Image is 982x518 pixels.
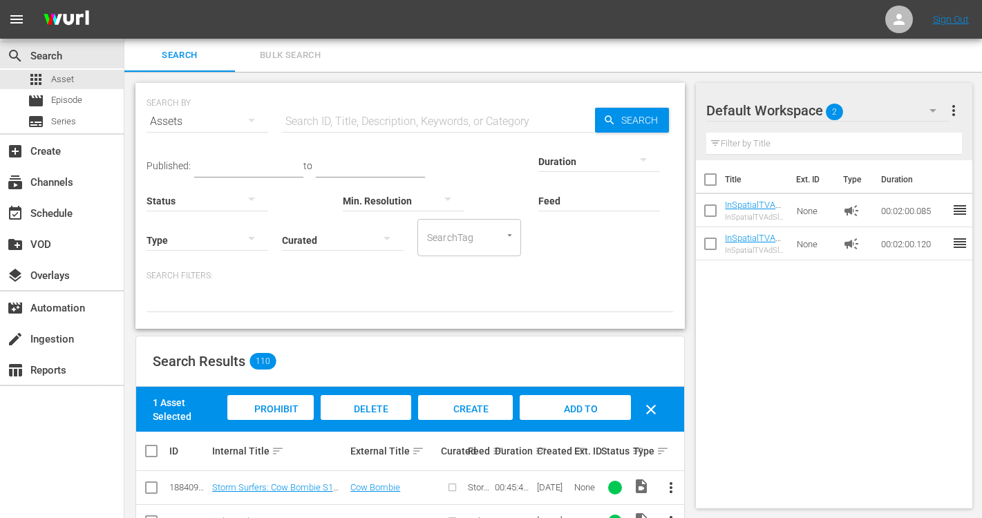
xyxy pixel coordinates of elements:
[7,362,23,378] span: Reports
[468,443,491,459] div: Feed
[725,213,785,222] div: InSpatialTVAdSlate1
[418,395,513,420] button: Create Episode
[643,401,659,418] span: clear
[574,445,597,457] div: Ext. ID
[791,227,838,260] td: None
[7,48,23,64] span: Search
[633,478,650,495] span: Video
[272,445,284,457] span: sort
[633,443,650,459] div: Type
[634,393,668,426] button: clear
[520,395,631,420] button: Add to Workspace
[601,443,629,459] div: Status
[725,246,785,255] div: InSpatialTVAdSlate2
[495,482,534,492] div: 00:45:43.374
[321,395,411,420] button: Delete Assets
[350,443,437,459] div: External Title
[826,97,843,126] span: 2
[873,160,956,199] th: Duration
[153,396,224,423] div: 1 Asset Selected
[7,205,23,222] span: Schedule
[7,143,23,160] span: Create
[725,233,781,253] a: InSpatialTVAdSlate2
[8,11,25,28] span: menu
[835,160,873,199] th: Type
[51,115,76,128] span: Series
[952,202,968,218] span: reorder
[574,482,597,492] div: None
[7,300,23,316] span: Automation
[542,403,610,441] span: Add to Workspace
[654,471,688,504] button: more_vert
[945,102,962,119] span: more_vert
[33,3,100,36] img: ans4CAIJ8jUAAAAAAAAAAAAAAAAAAAAAAAAgQb4GAAAAAAAAAAAAAAAAAAAAAAAAJMjXAAAAAAAAAAAAAAAAAAAAAAAAgAT5G...
[28,71,44,88] span: Asset
[28,93,44,109] span: Episode
[791,194,838,227] td: None
[147,160,191,171] span: Published:
[303,160,312,171] span: to
[503,229,516,242] button: Open
[243,403,299,441] span: Prohibit Bits
[441,403,491,441] span: Create Episode
[788,160,835,199] th: Ext. ID
[350,482,400,492] a: Cow Bombie
[249,353,276,370] span: 110
[28,113,44,130] span: Series
[169,482,208,492] div: 188409932
[843,236,860,252] span: Ad
[663,479,679,496] span: more_vert
[537,443,570,459] div: Created
[843,202,860,219] span: Ad
[51,93,82,107] span: Episode
[876,194,952,227] td: 00:02:00.085
[616,108,669,133] span: Search
[876,227,952,260] td: 00:02:00.120
[7,174,23,191] span: Channels
[706,91,950,130] div: Default Workspace
[595,108,669,133] button: Search
[243,48,337,64] span: Bulk Search
[725,160,788,199] th: Title
[169,445,208,457] div: ID
[945,94,962,127] button: more_vert
[343,403,388,441] span: Delete Assets
[725,200,781,220] a: InSpatialTVAdSlate1
[147,102,268,141] div: Assets
[153,353,245,370] span: Search Results
[212,482,339,503] a: Storm Surfers: Cow Bombie S1 Ep1
[412,445,424,457] span: sort
[952,235,968,251] span: reorder
[441,445,464,457] div: Curated
[537,482,570,492] div: [DATE]
[212,443,347,459] div: Internal Title
[7,267,23,284] span: Overlays
[495,443,534,459] div: Duration
[933,14,969,25] a: Sign Out
[7,236,23,253] span: VOD
[147,270,674,282] p: Search Filters:
[227,395,314,420] button: Prohibit Bits
[133,48,227,64] span: Search
[7,331,23,347] span: Ingestion
[51,73,74,86] span: Asset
